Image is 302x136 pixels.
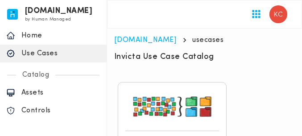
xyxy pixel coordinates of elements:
[114,36,295,45] nav: breadcrumb
[16,70,56,79] p: Catalog
[25,17,71,22] span: by Human Managed
[21,88,100,97] p: Assets
[114,37,177,44] a: [DOMAIN_NAME]
[266,2,291,27] button: User
[193,36,224,45] p: usecases
[114,52,214,62] h6: Invicta Use Case Catalog
[21,31,100,40] p: Home
[25,8,93,14] h6: [DOMAIN_NAME]
[7,9,18,20] img: invicta.io
[21,49,100,58] p: Use Cases
[125,90,219,124] img: usecase
[21,106,100,115] p: Controls
[269,5,287,23] img: Kristofferson Campilan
